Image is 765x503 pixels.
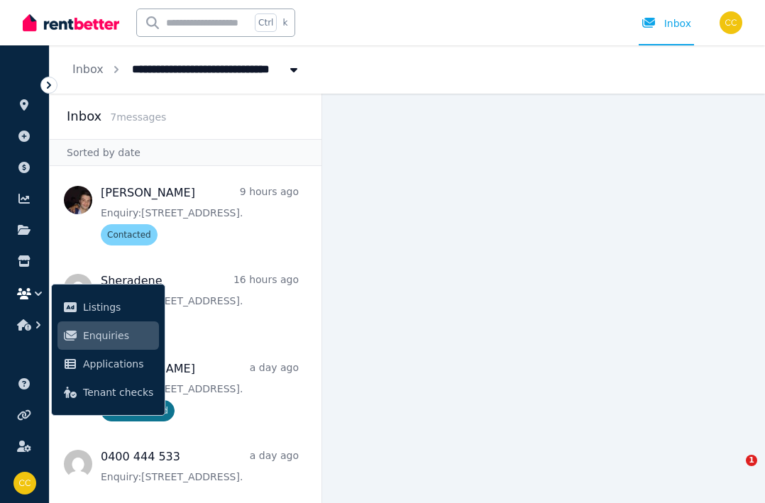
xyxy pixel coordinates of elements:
a: Sheradene16 hours agoEnquiry:[STREET_ADDRESS].Contacted [101,272,299,333]
a: Listings [57,293,159,321]
img: RentBetter [23,12,119,33]
span: 7 message s [110,111,166,123]
span: Applications [83,355,153,372]
span: Ctrl [255,13,277,32]
img: Charles Chaaya [720,11,742,34]
nav: Breadcrumb [50,45,324,94]
a: Applications [57,350,159,378]
a: Inbox [72,62,104,76]
iframe: Intercom live chat [717,455,751,489]
div: Inbox [642,16,691,31]
a: 0400 444 533a day agoEnquiry:[STREET_ADDRESS]. [101,448,299,484]
span: Tenant checks [83,384,153,401]
nav: Message list [50,166,321,503]
a: Enquiries [57,321,159,350]
span: Enquiries [83,327,153,344]
a: Tenant checks [57,378,159,407]
span: 1 [746,455,757,466]
a: [PERSON_NAME]9 hours agoEnquiry:[STREET_ADDRESS].Contacted [101,184,299,245]
div: Sorted by date [50,139,321,166]
img: Charles Chaaya [13,472,36,494]
h2: Inbox [67,106,101,126]
a: [PERSON_NAME]a day agoEnquiry:[STREET_ADDRESS].Not interested [101,360,299,421]
span: Listings [83,299,153,316]
span: k [282,17,287,28]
